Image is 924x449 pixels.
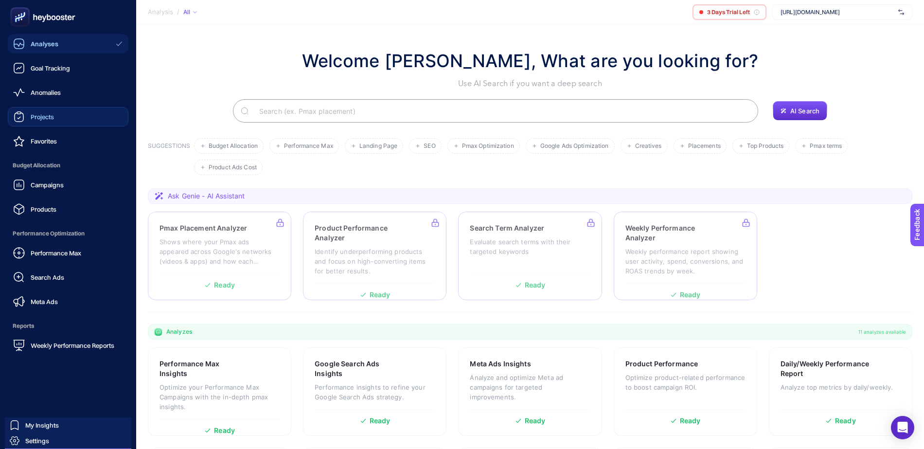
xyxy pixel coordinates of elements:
[31,113,54,121] span: Projects
[769,347,912,436] a: Daily/Weekly Performance ReportAnalyze top metrics by daily/weekly.Ready
[31,181,64,189] span: Campaigns
[6,3,37,11] span: Feedback
[470,373,590,402] p: Analyze and optimize Meta ad campaigns for targeted improvements.
[8,156,128,175] span: Budget Allocation
[31,249,81,257] span: Performance Max
[166,328,192,336] span: Analyzes
[31,64,70,72] span: Goal Tracking
[5,417,131,433] a: My Insights
[424,143,435,150] span: SEO
[8,268,128,287] a: Search Ads
[8,83,128,102] a: Anomalies
[781,382,901,392] p: Analyze top metrics by daily/weekly.
[8,58,128,78] a: Goal Tracking
[858,328,906,336] span: 11 analyzes available
[160,359,249,378] h3: Performance Max Insights
[303,347,446,436] a: Google Search Ads InsightsPerformance insights to refine your Google Search Ads strategy.Ready
[8,316,128,336] span: Reports
[8,107,128,126] a: Projects
[525,417,546,424] span: Ready
[680,417,701,424] span: Ready
[25,437,49,445] span: Settings
[458,347,602,436] a: Meta Ads InsightsAnalyze and optimize Meta ad campaigns for targeted improvements.Ready
[160,382,280,412] p: Optimize your Performance Max Campaigns with the in-depth pmax insights.
[540,143,609,150] span: Google Ads Optimization
[31,273,64,281] span: Search Ads
[214,427,235,434] span: Ready
[251,97,750,125] input: Search
[781,8,894,16] span: [URL][DOMAIN_NAME]
[8,224,128,243] span: Performance Optimization
[635,143,662,150] span: Creatives
[891,416,914,439] div: Open Intercom Messenger
[747,143,783,150] span: Top Products
[25,421,59,429] span: My Insights
[688,143,721,150] span: Placements
[8,199,128,219] a: Products
[31,89,61,96] span: Anomalies
[370,417,391,424] span: Ready
[209,143,258,150] span: Budget Allocation
[458,212,602,300] a: Search Term AnalyzerEvaluate search terms with their targeted keywordsReady
[773,101,827,121] button: AI Search
[209,164,257,171] span: Product Ads Cost
[168,191,245,201] span: Ask Genie - AI Assistant
[614,347,757,436] a: Product PerformanceOptimize product-related performance to boost campaign ROI.Ready
[8,243,128,263] a: Performance Max
[470,359,531,369] h3: Meta Ads Insights
[614,212,757,300] a: Weekly Performance AnalyzerWeekly performance report showing user activity, spend, conversions, a...
[625,373,746,392] p: Optimize product-related performance to boost campaign ROI.
[8,336,128,355] a: Weekly Performance Reports
[8,292,128,311] a: Meta Ads
[303,212,446,300] a: Product Performance AnalyzerIdentify underperforming products and focus on high-converting items ...
[302,48,759,74] h1: Welcome [PERSON_NAME], What are you looking for?
[781,359,871,378] h3: Daily/Weekly Performance Report
[31,137,57,145] span: Favorites
[148,142,190,175] h3: SUGGESTIONS
[462,143,514,150] span: Pmax Optimization
[5,433,131,449] a: Settings
[8,131,128,151] a: Favorites
[31,40,58,48] span: Analyses
[31,205,56,213] span: Products
[707,8,750,16] span: 3 Days Trial Left
[148,8,173,16] span: Analysis
[148,347,291,436] a: Performance Max InsightsOptimize your Performance Max Campaigns with the in-depth pmax insights.R...
[302,78,759,90] p: Use AI Search if you want a deep search
[790,107,819,115] span: AI Search
[810,143,842,150] span: Pmax terms
[835,417,856,424] span: Ready
[284,143,333,150] span: Performance Max
[148,212,291,300] a: Pmax Placement AnalyzerShows where your Pmax ads appeared across Google's networks (videos & apps...
[315,382,435,402] p: Performance insights to refine your Google Search Ads strategy.
[177,8,179,16] span: /
[31,298,58,305] span: Meta Ads
[359,143,397,150] span: Landing Page
[8,34,128,54] a: Analyses
[8,175,128,195] a: Campaigns
[898,7,904,17] img: svg%3e
[625,359,698,369] h3: Product Performance
[183,8,197,16] div: All
[31,341,114,349] span: Weekly Performance Reports
[315,359,404,378] h3: Google Search Ads Insights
